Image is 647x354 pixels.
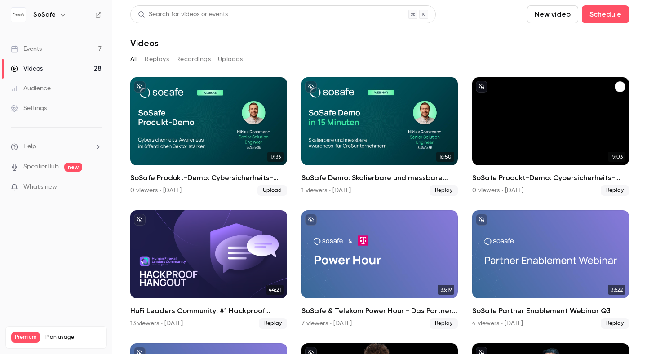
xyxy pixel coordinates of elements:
[91,183,102,191] iframe: Noticeable Trigger
[472,305,629,316] h2: SoSafe Partner Enablement Webinar Q3
[301,210,458,329] a: 33:19SoSafe & Telekom Power Hour - Das Partner Enablement Webinar Q37 viewers • [DATE]Replay
[476,214,487,226] button: unpublished
[130,77,287,196] li: SoSafe Produkt-Demo: Cybersicherheits-Awareness im öffentlichen Sektor stärken
[138,10,228,19] div: Search for videos or events
[301,186,351,195] div: 1 viewers • [DATE]
[436,152,454,162] span: 16:50
[130,186,182,195] div: 0 viewers • [DATE]
[301,319,352,328] div: 7 viewers • [DATE]
[11,8,26,22] img: SoSafe
[476,81,487,93] button: unpublished
[601,185,629,196] span: Replay
[11,84,51,93] div: Audience
[608,285,625,295] span: 33:22
[472,210,629,329] li: SoSafe Partner Enablement Webinar Q3
[11,104,47,113] div: Settings
[527,5,578,23] button: New video
[145,52,169,66] button: Replays
[130,52,137,66] button: All
[218,52,243,66] button: Uploads
[33,10,56,19] h6: SoSafe
[134,81,146,93] button: unpublished
[438,285,454,295] span: 33:19
[472,77,629,196] a: 19:03SoSafe Produkt-Demo: Cybersicherheits-Awareness im öffentlichen Sektor stärken0 viewers • [D...
[130,319,183,328] div: 13 viewers • [DATE]
[23,182,57,192] span: What's new
[472,319,523,328] div: 4 viewers • [DATE]
[582,5,629,23] button: Schedule
[130,38,159,49] h1: Videos
[11,64,43,73] div: Videos
[134,214,146,226] button: unpublished
[130,173,287,183] h2: SoSafe Produkt-Demo: Cybersicherheits-Awareness im öffentlichen Sektor stärken
[601,318,629,329] span: Replay
[64,163,82,172] span: new
[305,81,317,93] button: unpublished
[301,305,458,316] h2: SoSafe & Telekom Power Hour - Das Partner Enablement Webinar Q3
[472,186,523,195] div: 0 viewers • [DATE]
[305,214,317,226] button: unpublished
[11,332,40,343] span: Premium
[301,77,458,196] li: SoSafe Demo: Skalierbare und messbare Awareness für Großunternehmen
[130,305,287,316] h2: HuFi Leaders Community: #1 Hackproof Hangout
[259,318,287,329] span: Replay
[430,318,458,329] span: Replay
[130,77,287,196] a: 17:33SoSafe Produkt-Demo: Cybersicherheits-Awareness im öffentlichen Sektor stärken0 viewers • [D...
[472,210,629,329] a: 33:22SoSafe Partner Enablement Webinar Q34 viewers • [DATE]Replay
[23,162,59,172] a: SpeakerHub
[301,77,458,196] a: 16:50SoSafe Demo: Skalierbare und messbare Awareness für Großunternehmen1 viewers • [DATE]Replay
[130,210,287,329] a: 44:21HuFi Leaders Community: #1 Hackproof Hangout13 viewers • [DATE]Replay
[472,77,629,196] li: SoSafe Produkt-Demo: Cybersicherheits-Awareness im öffentlichen Sektor stärken
[608,152,625,162] span: 19:03
[130,5,629,349] section: Videos
[11,44,42,53] div: Events
[267,152,284,162] span: 17:33
[257,185,287,196] span: Upload
[130,210,287,329] li: HuFi Leaders Community: #1 Hackproof Hangout
[45,334,101,341] span: Plan usage
[176,52,211,66] button: Recordings
[301,210,458,329] li: SoSafe & Telekom Power Hour - Das Partner Enablement Webinar Q3
[11,142,102,151] li: help-dropdown-opener
[430,185,458,196] span: Replay
[472,173,629,183] h2: SoSafe Produkt-Demo: Cybersicherheits-Awareness im öffentlichen Sektor stärken
[266,285,284,295] span: 44:21
[301,173,458,183] h2: SoSafe Demo: Skalierbare und messbare Awareness für Großunternehmen
[23,142,36,151] span: Help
